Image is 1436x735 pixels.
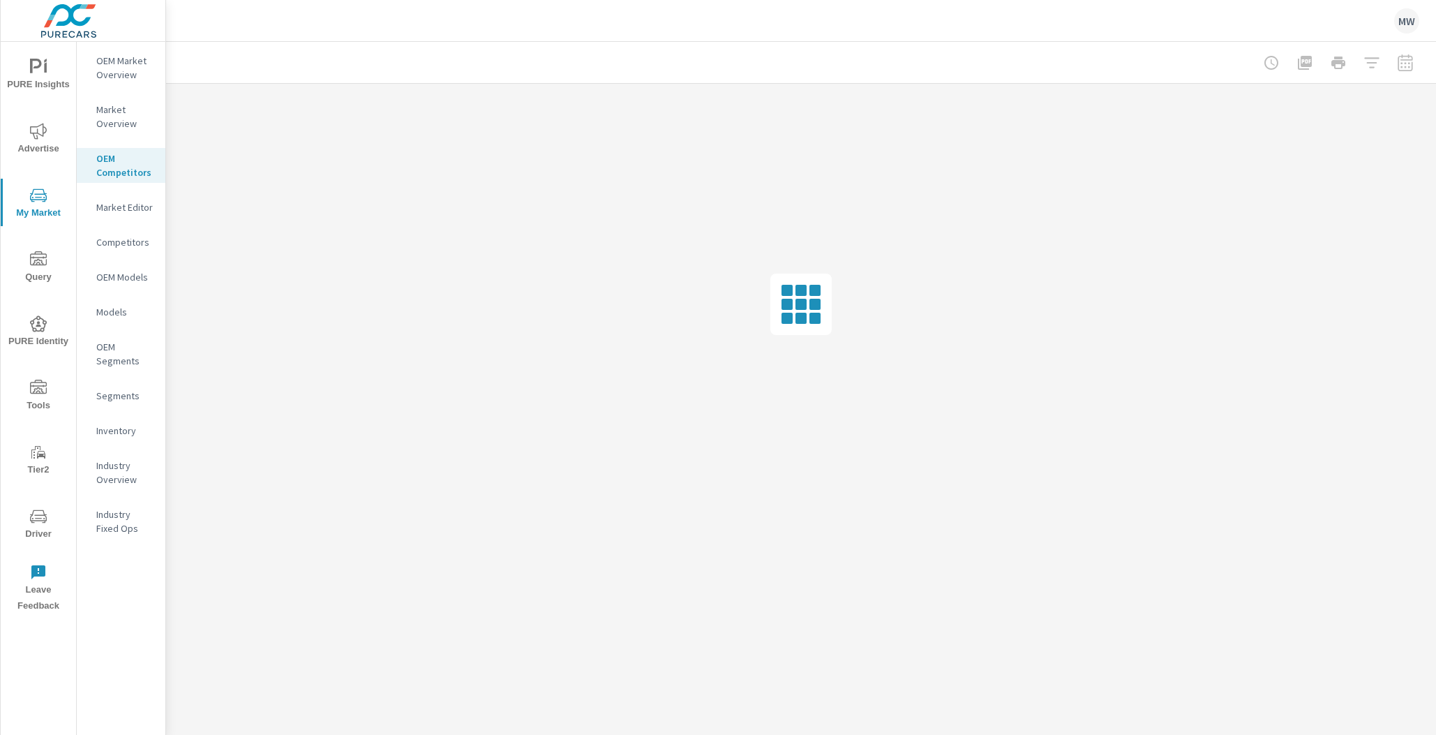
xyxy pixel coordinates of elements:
[5,508,72,542] span: Driver
[96,103,154,131] p: Market Overview
[77,267,165,288] div: OEM Models
[5,59,72,93] span: PURE Insights
[77,336,165,371] div: OEM Segments
[77,302,165,322] div: Models
[5,123,72,157] span: Advertise
[96,305,154,319] p: Models
[5,444,72,478] span: Tier2
[5,564,72,614] span: Leave Feedback
[5,187,72,221] span: My Market
[77,420,165,441] div: Inventory
[77,50,165,85] div: OEM Market Overview
[1,42,76,620] div: nav menu
[1394,8,1419,34] div: MW
[77,197,165,218] div: Market Editor
[5,380,72,414] span: Tools
[96,389,154,403] p: Segments
[77,148,165,183] div: OEM Competitors
[96,340,154,368] p: OEM Segments
[96,459,154,487] p: Industry Overview
[5,315,72,350] span: PURE Identity
[96,200,154,214] p: Market Editor
[96,270,154,284] p: OEM Models
[96,424,154,438] p: Inventory
[96,151,154,179] p: OEM Competitors
[5,251,72,285] span: Query
[77,232,165,253] div: Competitors
[77,99,165,134] div: Market Overview
[77,455,165,490] div: Industry Overview
[77,504,165,539] div: Industry Fixed Ops
[96,507,154,535] p: Industry Fixed Ops
[96,235,154,249] p: Competitors
[77,385,165,406] div: Segments
[96,54,154,82] p: OEM Market Overview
